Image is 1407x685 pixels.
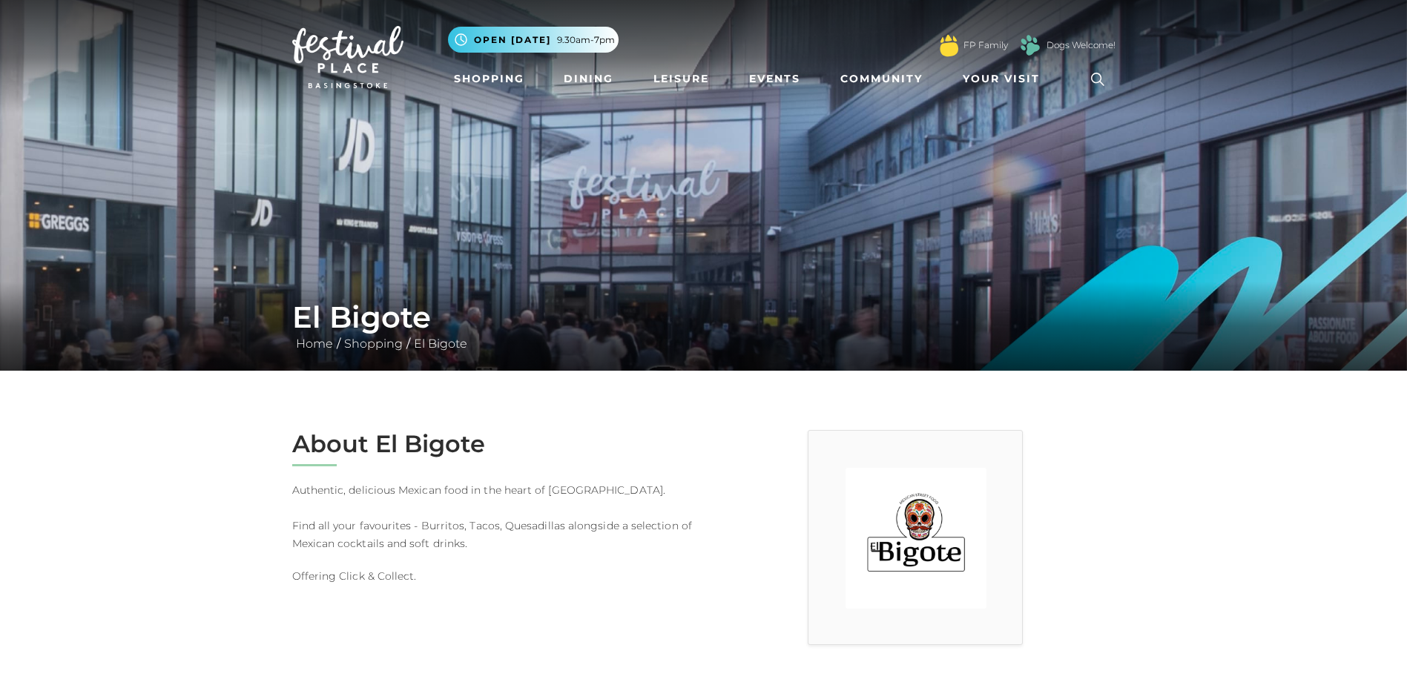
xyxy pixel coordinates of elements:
[292,337,337,351] a: Home
[963,71,1040,87] span: Your Visit
[292,300,1116,335] h1: El Bigote
[963,39,1008,52] a: FP Family
[834,65,929,93] a: Community
[448,65,530,93] a: Shopping
[1047,39,1116,52] a: Dogs Welcome!
[957,65,1053,93] a: Your Visit
[340,337,406,351] a: Shopping
[648,65,715,93] a: Leisure
[292,430,693,458] h2: About El Bigote
[292,26,403,88] img: Festival Place Logo
[281,300,1127,353] div: / /
[448,27,619,53] button: Open [DATE] 9.30am-7pm
[292,481,693,552] p: Authentic, delicious Mexican food in the heart of [GEOGRAPHIC_DATA]. Find all your favourites - B...
[474,33,551,47] span: Open [DATE]
[558,65,619,93] a: Dining
[743,65,806,93] a: Events
[292,567,693,585] p: Offering Click & Collect.
[557,33,615,47] span: 9.30am-7pm
[410,337,471,351] a: El Bigote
